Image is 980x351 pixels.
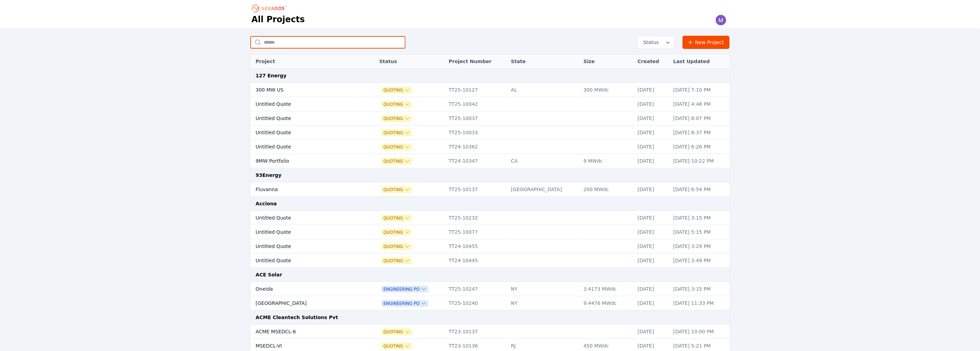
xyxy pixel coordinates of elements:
td: Untitled Quote [250,211,359,225]
td: [DATE] 11:33 PM [670,296,730,310]
td: [DATE] [634,182,670,197]
tr: 300 MW USQuotingTT25-10127AL300 MWdc[DATE][DATE] 7:10 PM [250,83,730,97]
button: Quoting [382,130,411,136]
td: Untitled Quote [250,239,359,254]
td: [DATE] 3:49 PM [670,254,730,268]
td: TT25-10042 [445,97,508,111]
button: Quoting [382,329,411,335]
tr: Untitled QuoteQuotingTT24-10362[DATE][DATE] 6:26 PM [250,140,730,154]
button: Quoting [382,187,411,192]
td: [GEOGRAPHIC_DATA] [250,296,359,310]
td: Untitled Quote [250,111,359,126]
td: [DATE] [634,111,670,126]
th: Size [580,54,634,69]
td: [DATE] 10:22 PM [670,154,730,168]
td: [DATE] 3:15 PM [670,211,730,225]
td: Untitled Quote [250,225,359,239]
td: TT24-10347 [445,154,508,168]
td: 300 MW US [250,83,359,97]
td: 127 Energy [250,69,730,83]
td: 9.4476 MWdc [580,296,634,310]
td: TT25-10127 [445,83,508,97]
td: [DATE] [634,83,670,97]
td: TT25-10240 [445,296,508,310]
tr: Untitled QuoteQuotingTT24-10455[DATE][DATE] 3:29 PM [250,239,730,254]
td: [DATE] [634,282,670,296]
tr: Untitled QuoteQuotingTT25-10033[DATE][DATE] 8:37 PM [250,126,730,140]
td: [DATE] 6:26 PM [670,140,730,154]
td: [DATE] [634,154,670,168]
th: Last Updated [670,54,730,69]
span: Status [641,39,659,46]
td: [DATE] [634,140,670,154]
h1: All Projects [252,14,305,25]
span: Quoting [382,144,411,150]
td: [DATE] 5:15 PM [670,225,730,239]
tr: Untitled QuoteQuotingTT25-10037[DATE][DATE] 8:07 PM [250,111,730,126]
button: Engineering PO [382,301,428,306]
td: [DATE] [634,126,670,140]
td: [DATE] 6:54 PM [670,182,730,197]
button: Quoting [382,230,411,235]
td: TT24-10362 [445,140,508,154]
td: [DATE] [634,296,670,310]
button: Quoting [382,116,411,121]
button: Quoting [382,244,411,249]
tr: Untitled QuoteQuotingTT25-10232[DATE][DATE] 3:15 PM [250,211,730,225]
th: State [508,54,580,69]
button: Status [638,36,674,49]
button: Engineering PO [382,286,428,292]
td: [GEOGRAPHIC_DATA] [508,182,580,197]
img: Madeline Koldos [716,15,727,26]
td: 300 MWdc [580,83,634,97]
td: Acciona [250,197,730,211]
button: Quoting [382,215,411,221]
span: Quoting [382,159,411,164]
tr: OneidaEngineering POTT25-10247NY3.4173 MWdc[DATE][DATE] 3:15 PM [250,282,730,296]
td: TT23-10137 [445,325,508,339]
th: Project Number [445,54,508,69]
td: CA [508,154,580,168]
td: [DATE] 3:29 PM [670,239,730,254]
td: TT25-10232 [445,211,508,225]
td: TT24-10455 [445,239,508,254]
td: [DATE] 4:48 PM [670,97,730,111]
td: Untitled Quote [250,126,359,140]
tr: ACME MSEDCL-6QuotingTT23-10137[DATE][DATE] 10:00 PM [250,325,730,339]
td: [DATE] [634,97,670,111]
td: 9 MWdc [580,154,634,168]
td: [DATE] [634,239,670,254]
button: Quoting [382,343,411,349]
td: 9MW Portfolio [250,154,359,168]
tr: [GEOGRAPHIC_DATA]Engineering POTT25-10240NY9.4476 MWdc[DATE][DATE] 11:33 PM [250,296,730,310]
td: Oneida [250,282,359,296]
a: New Project [683,36,730,49]
tr: Untitled QuoteQuotingTT25-10042[DATE][DATE] 4:48 PM [250,97,730,111]
td: TT25-10033 [445,126,508,140]
td: Fluvanna [250,182,359,197]
td: [DATE] 8:07 PM [670,111,730,126]
td: [DATE] 8:37 PM [670,126,730,140]
td: NY [508,282,580,296]
td: TT25-10137 [445,182,508,197]
td: [DATE] 3:15 PM [670,282,730,296]
tr: Untitled QuoteQuotingTT24-10445[DATE][DATE] 3:49 PM [250,254,730,268]
button: Quoting [382,87,411,93]
td: ACE Solar [250,268,730,282]
td: [DATE] [634,325,670,339]
td: TT25-10077 [445,225,508,239]
tr: FluvannaQuotingTT25-10137[GEOGRAPHIC_DATA]200 MWdc[DATE][DATE] 6:54 PM [250,182,730,197]
td: [DATE] [634,225,670,239]
td: 3.4173 MWdc [580,282,634,296]
td: NY [508,296,580,310]
td: 200 MWdc [580,182,634,197]
td: TT25-10037 [445,111,508,126]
